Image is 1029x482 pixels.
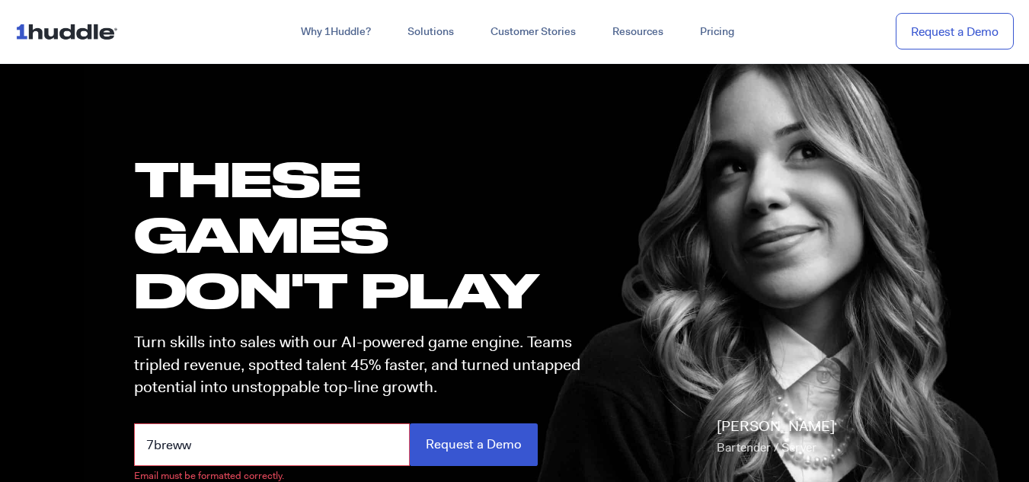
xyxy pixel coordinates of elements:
[134,151,594,318] h1: these GAMES DON'T PLAY
[682,18,753,46] a: Pricing
[389,18,472,46] a: Solutions
[472,18,594,46] a: Customer Stories
[594,18,682,46] a: Resources
[15,17,124,46] img: ...
[134,331,594,398] p: Turn skills into sales with our AI-powered game engine. Teams tripled revenue, spotted talent 45%...
[896,13,1014,50] a: Request a Demo
[134,423,410,465] input: Business Email*
[283,18,389,46] a: Why 1Huddle?
[410,423,538,465] input: Request a Demo
[717,439,816,455] span: Bartender / Server
[717,416,835,458] p: [PERSON_NAME]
